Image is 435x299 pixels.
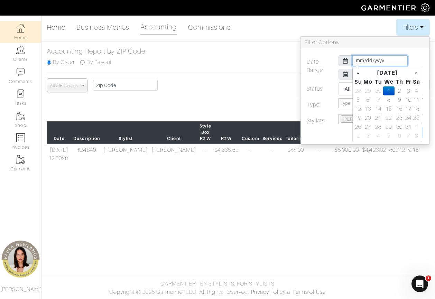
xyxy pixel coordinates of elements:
[421,3,429,12] img: gear-icon-white-bd11855cb880d31180b6d7d6211b90ccbf57a29d726f0c71d8c61bd08dd39cc2.png
[331,144,360,164] td: -$5,000.00
[374,95,383,104] td: 7
[413,122,420,131] td: 1
[16,133,25,142] img: orders-icon-0abe47150d42831381b5fb84f609e132dff9fe21cb692f30cb5eec754e2cba89.png
[150,144,198,164] td: [PERSON_NAME]
[354,95,362,104] td: 5
[383,131,395,140] td: 5
[72,121,102,144] th: Description
[109,289,249,295] span: Copyright © 2025 Garmentier LLC. All Rights Reserved.
[404,131,412,140] td: 7
[188,20,231,34] a: Commissions
[411,275,428,292] iframe: Intercom live chat
[395,131,404,140] td: 6
[261,144,284,164] td: --
[374,122,383,131] td: 28
[383,95,395,104] td: 8
[383,122,395,131] td: 29
[16,90,25,98] img: reminder-icon-8004d30b9f0a5d33ae49ab947aed9ed385cf756f9e5892f1edd6e32f2345188e.png
[395,104,404,113] td: 16
[50,79,78,93] span: All ZIP Codes
[413,104,420,113] td: 18
[261,121,284,144] th: Services
[374,86,383,95] td: 30
[240,121,261,144] th: Custom
[300,37,429,49] h3: Filter Options
[354,131,362,140] td: 2
[302,55,333,82] label: Date Range:
[16,46,25,54] img: clients-icon-6bae9207a08558b7cb47a8932f037763ab4055f8c8b6bfacd5dc20c3e0201464.png
[198,144,213,164] td: --
[251,289,326,295] a: Privacy Policy & Terms of Use
[284,144,307,164] td: $88.00
[362,77,374,86] th: Mo
[343,116,380,122] span: [PERSON_NAME]
[16,112,25,120] img: garments-icon-b7da505a4dc4fd61783c78ac3ca0ef83fa9d6f193b1c9dc38574b1d14d53ca28.png
[413,113,420,122] td: 25
[354,77,362,86] th: Su
[413,77,420,86] th: Sa
[374,113,383,122] td: 21
[302,82,333,98] label: Status:
[404,113,412,122] td: 24
[213,121,240,144] th: R2W
[354,104,362,113] td: 12
[383,77,395,86] th: We
[395,95,404,104] td: 9
[307,144,331,164] td: --
[302,98,333,111] label: Type:
[140,20,177,35] a: Accounting
[388,144,407,164] td: 80212
[362,86,374,95] td: 29
[354,122,362,131] td: 26
[404,77,412,86] th: Fr
[198,121,213,144] th: Style Box R2W
[362,104,374,113] td: 13
[361,144,388,164] td: $4,423.62
[53,58,75,66] label: By Order
[413,86,420,95] td: 4
[47,112,419,119] div: COGS = Cost of Goods Sold
[47,144,72,164] td: [DATE] 12:00am
[395,113,404,122] td: 23
[396,19,430,36] button: Filters
[374,77,383,86] th: Tu
[93,80,158,91] input: Zip Code
[374,104,383,113] td: 14
[284,121,307,144] th: Tailoring
[354,86,362,95] td: 28
[16,155,25,164] img: garments-icon-b7da505a4dc4fd61783c78ac3ca0ef83fa9d6f193b1c9dc38574b1d14d53ca28.png
[16,24,25,32] img: dashboard-icon-dbcd8f5a0b271acd01030246c82b418ddd0df26cd7fceb0bd07c9910d44c42f6.png
[404,104,412,113] td: 17
[374,131,383,140] td: 4
[77,147,96,153] a: #24640
[395,77,404,86] th: Th
[362,95,374,104] td: 6
[150,121,198,144] th: Client
[362,122,374,131] td: 27
[102,121,150,144] th: Stylist
[383,113,395,122] td: 22
[47,121,72,144] th: Date
[86,58,111,66] label: By Payout
[102,144,150,164] td: [PERSON_NAME]
[47,20,65,34] a: Home
[413,95,420,104] td: 11
[362,131,374,140] td: 3
[358,2,421,14] img: garmentier-logo-header-white-b43fb05a5012e4ada735d5af1a66efaba907eab6374d6393d1fbf88cb4ef424d.png
[404,122,412,131] td: 31
[426,275,431,281] span: 1
[213,144,240,164] td: $4,335.62
[362,113,374,122] td: 20
[16,68,25,76] img: comment-icon-a0a6a9ef722e966f86d9cbdc48e553b5cf19dbc54f86b18d962a5391bc8f6eb6.png
[407,144,425,164] td: 9.15%
[76,20,129,34] a: Business Metrics
[362,68,413,77] th: [DATE]
[47,47,430,55] h5: Accounting Report by ZIP Code
[413,68,420,77] th: »
[240,144,261,164] td: --
[395,86,404,95] td: 2
[302,114,333,127] label: Stylists:
[383,86,395,95] td: 1
[413,131,420,140] td: 8
[383,104,395,113] td: 15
